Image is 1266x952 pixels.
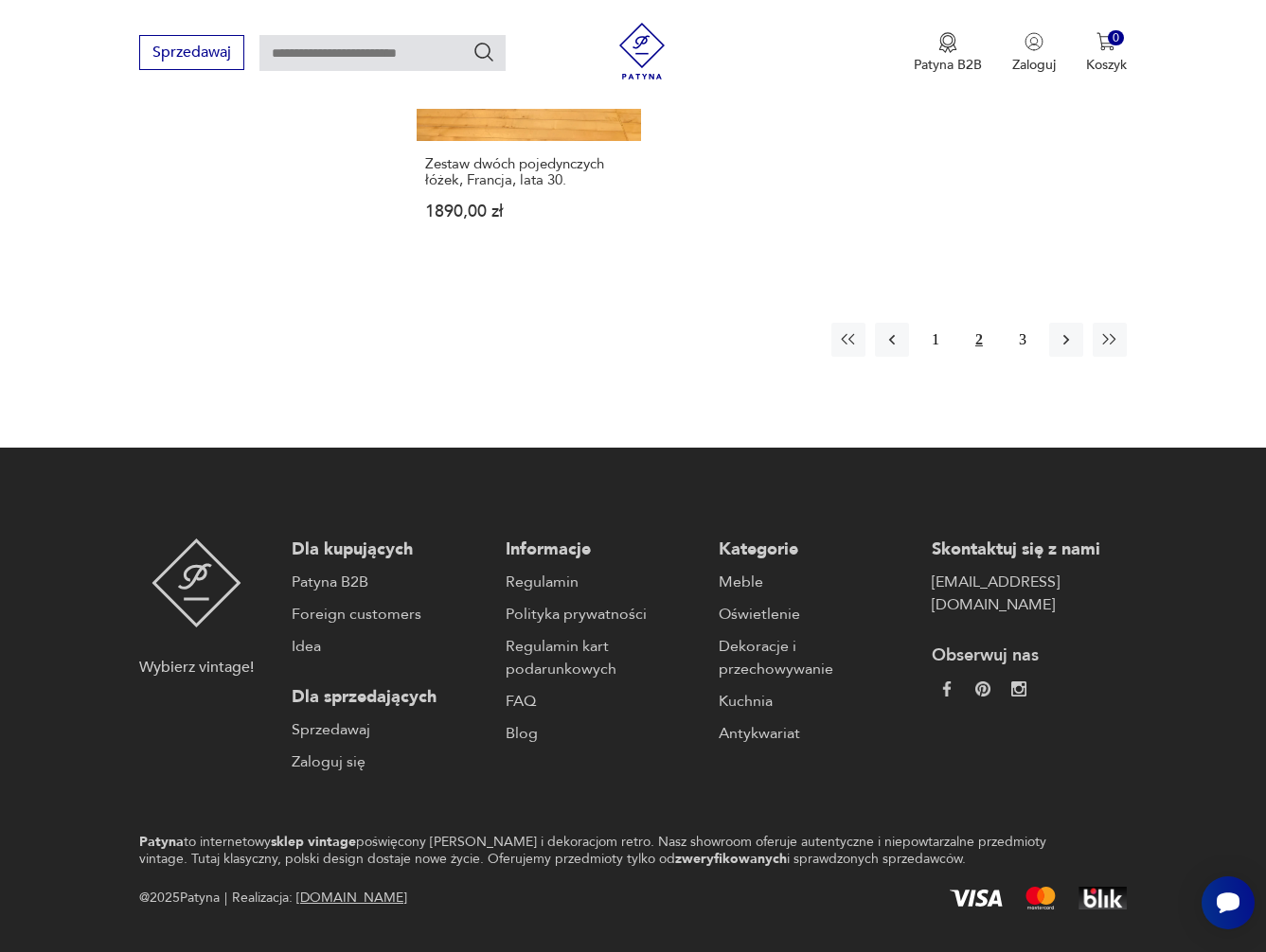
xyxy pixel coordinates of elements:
[1108,30,1124,46] div: 0
[152,538,241,627] img: Patyna - sklep z meblami i dekoracjami vintage
[1086,32,1127,74] button: 0Koszyk
[292,603,486,626] a: Foreign customers
[1011,681,1026,696] img: c2fd9cf7f39615d9d6839a72ae8e59e5.webp
[914,56,982,74] p: Patyna B2B
[932,644,1126,667] p: Obserwuj nas
[1012,32,1056,74] button: Zaloguj
[473,41,495,63] button: Szukaj
[139,656,254,679] p: Wybierz vintage!
[425,203,633,220] p: 1890,00 zł
[139,833,184,851] strong: Patyna
[1097,32,1115,51] img: Ikona koszyka
[1006,323,1040,357] button: 3
[506,571,700,593] a: Regulamin
[1025,32,1043,51] img: Ikonka użytkownika
[1012,56,1056,74] p: Zaloguj
[614,23,670,79] img: Patyna - sklep z meblami i dekoracjami vintage
[292,718,486,741] a: Sprzedawaj
[719,722,913,745] a: Antykwariat
[292,686,486,709] p: Dla sprzedających
[292,750,486,773] a: Zaloguj się
[1025,887,1056,909] img: Mastercard
[914,32,982,74] button: Patyna B2B
[975,681,990,696] img: 37d27d81a828e637adc9f9cb2e3d3a8a.webp
[292,571,486,593] a: Patyna B2B
[232,887,407,909] span: Realizacja:
[506,538,700,561] p: Informacje
[425,156,633,188] h3: Zestaw dwóch pojedynczych łóżek, Francja, lata 30.
[914,32,982,74] a: Ikona medaluPatyna B2B
[719,690,913,713] a: Kuchnia
[1086,56,1127,74] p: Koszyk
[506,690,700,713] a: FAQ
[506,603,700,626] a: Polityka prywatności
[962,323,996,357] button: 2
[292,538,486,561] p: Dla kupujących
[932,538,1126,561] p: Skontaktuj się z nami
[139,35,244,70] button: Sprzedawaj
[139,887,220,909] span: @ 2025 Patyna
[292,635,486,658] a: Idea
[506,635,700,680] a: Regulamin kart podarunkowych
[271,833,356,851] strong: sklep vintage
[296,889,407,907] a: [DOMAIN_NAME]
[918,323,953,357] button: 1
[939,681,954,696] img: da9060093f698e4c3cedc1453eec5031.webp
[719,635,913,680] a: Dekoracje i przechowywanie
[139,834,1061,868] p: to internetowy poświęcony [PERSON_NAME] i dekoracjom retro. Nasz showroom oferuje autentyczne i n...
[950,890,1003,907] img: Visa
[719,571,913,593] a: Meble
[1202,876,1255,929] iframe: Smartsupp widget button
[719,538,913,561] p: Kategorie
[719,603,913,626] a: Oświetlenie
[938,32,957,53] img: Ikona medalu
[675,850,787,868] strong: zweryfikowanych
[224,887,227,909] div: |
[1079,887,1127,909] img: BLIK
[506,722,700,745] a: Blog
[932,571,1126,616] a: [EMAIL_ADDRESS][DOMAIN_NAME]
[139,47,244,61] a: Sprzedawaj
